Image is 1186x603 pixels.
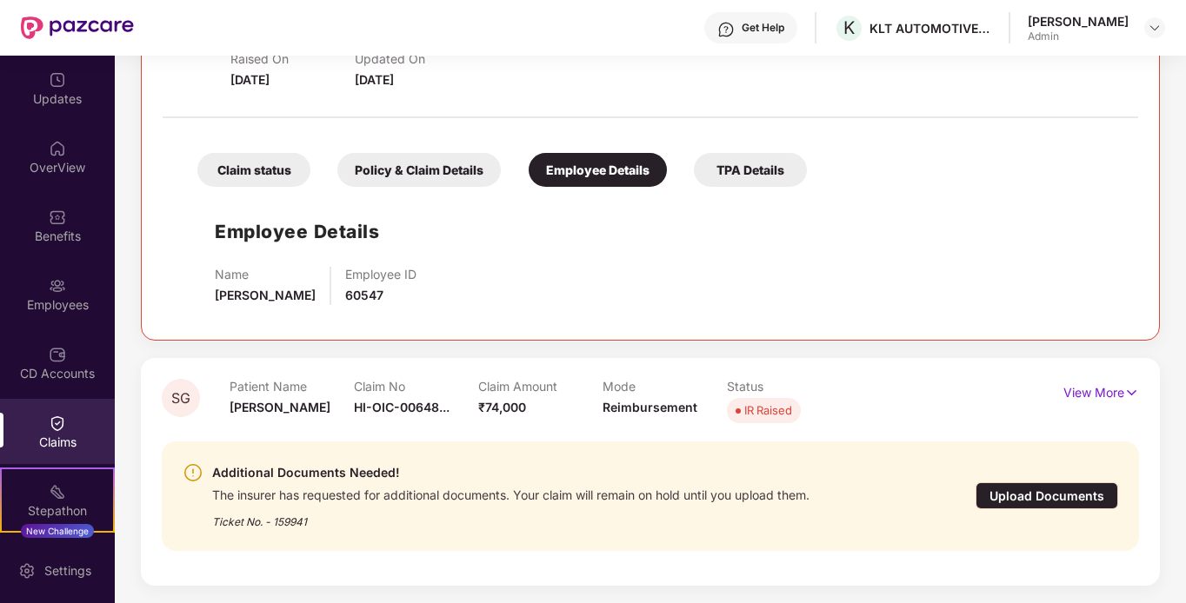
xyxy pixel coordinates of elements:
img: svg+xml;base64,PHN2ZyBpZD0iU2V0dGluZy0yMHgyMCIgeG1sbnM9Imh0dHA6Ly93d3cudzMub3JnLzIwMDAvc3ZnIiB3aW... [18,562,36,580]
div: TPA Details [694,153,807,187]
div: Policy & Claim Details [337,153,501,187]
img: svg+xml;base64,PHN2ZyBpZD0iQ0RfQWNjb3VudHMiIGRhdGEtbmFtZT0iQ0QgQWNjb3VudHMiIHhtbG5zPSJodHRwOi8vd3... [49,346,66,363]
div: Claim status [197,153,310,187]
span: [DATE] [355,72,394,87]
span: [DATE] [230,72,270,87]
img: New Pazcare Logo [21,17,134,39]
span: HI-OIC-00648... [354,400,450,414]
div: Get Help [742,21,784,35]
p: Patient Name [230,379,354,394]
p: Status [727,379,851,394]
p: Mode [603,379,727,394]
h1: Employee Details [215,217,379,246]
img: svg+xml;base64,PHN2ZyBpZD0iV2FybmluZ18tXzI0eDI0IiBkYXRhLW5hbWU9Ildhcm5pbmcgLSAyNHgyNCIgeG1sbnM9Im... [183,462,203,483]
div: The insurer has requested for additional documents. Your claim will remain on hold until you uplo... [212,483,810,503]
img: svg+xml;base64,PHN2ZyBpZD0iSGVscC0zMngzMiIgeG1sbnM9Imh0dHA6Ly93d3cudzMub3JnLzIwMDAvc3ZnIiB3aWR0aD... [717,21,735,38]
p: Updated On [355,51,479,66]
img: svg+xml;base64,PHN2ZyBpZD0iQmVuZWZpdHMiIHhtbG5zPSJodHRwOi8vd3d3LnczLm9yZy8yMDAwL3N2ZyIgd2lkdGg9Ij... [49,209,66,226]
span: [PERSON_NAME] [215,288,316,302]
p: Employee ID [345,267,416,282]
img: svg+xml;base64,PHN2ZyBpZD0iSG9tZSIgeG1sbnM9Imh0dHA6Ly93d3cudzMub3JnLzIwMDAvc3ZnIiB3aWR0aD0iMjAiIG... [49,140,66,157]
div: [PERSON_NAME] [1028,13,1129,30]
div: Settings [39,561,97,579]
span: Reimbursement [603,400,697,414]
div: Admin [1028,30,1129,43]
p: Name [215,267,316,282]
p: Claim Amount [478,379,603,394]
div: New Challenge [21,524,94,538]
div: Upload Documents [976,482,1118,509]
img: svg+xml;base64,PHN2ZyBpZD0iVXBkYXRlZCIgeG1sbnM9Imh0dHA6Ly93d3cudzMub3JnLzIwMDAvc3ZnIiB3aWR0aD0iMj... [49,71,66,89]
span: [PERSON_NAME] [230,400,330,414]
div: Ticket No. - 159941 [212,503,810,530]
img: svg+xml;base64,PHN2ZyBpZD0iRHJvcGRvd24tMzJ4MzIiIHhtbG5zPSJodHRwOi8vd3d3LnczLm9yZy8yMDAwL3N2ZyIgd2... [1148,21,1162,35]
div: Employee Details [529,153,667,187]
span: 60547 [345,288,383,302]
div: Stepathon [2,501,113,519]
div: IR Raised [744,401,792,419]
span: K [843,17,855,38]
span: ₹74,000 [478,400,526,414]
p: View More [1063,379,1139,402]
div: KLT AUTOMOTIVE AND TUBULAR PRODUCTS LTD [870,20,991,36]
img: svg+xml;base64,PHN2ZyB4bWxucz0iaHR0cDovL3d3dy53My5vcmcvMjAwMC9zdmciIHdpZHRoPSIxNyIgaGVpZ2h0PSIxNy... [1124,383,1139,402]
img: svg+xml;base64,PHN2ZyB4bWxucz0iaHR0cDovL3d3dy53My5vcmcvMjAwMC9zdmciIHdpZHRoPSIyMSIgaGVpZ2h0PSIyMC... [49,483,66,500]
span: SG [171,391,190,406]
p: Raised On [230,51,355,66]
img: svg+xml;base64,PHN2ZyBpZD0iRW1wbG95ZWVzIiB4bWxucz0iaHR0cDovL3d3dy53My5vcmcvMjAwMC9zdmciIHdpZHRoPS... [49,277,66,295]
p: Claim No [354,379,478,394]
img: svg+xml;base64,PHN2ZyBpZD0iQ2xhaW0iIHhtbG5zPSJodHRwOi8vd3d3LnczLm9yZy8yMDAwL3N2ZyIgd2lkdGg9IjIwIi... [49,414,66,432]
div: Additional Documents Needed! [212,462,810,483]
